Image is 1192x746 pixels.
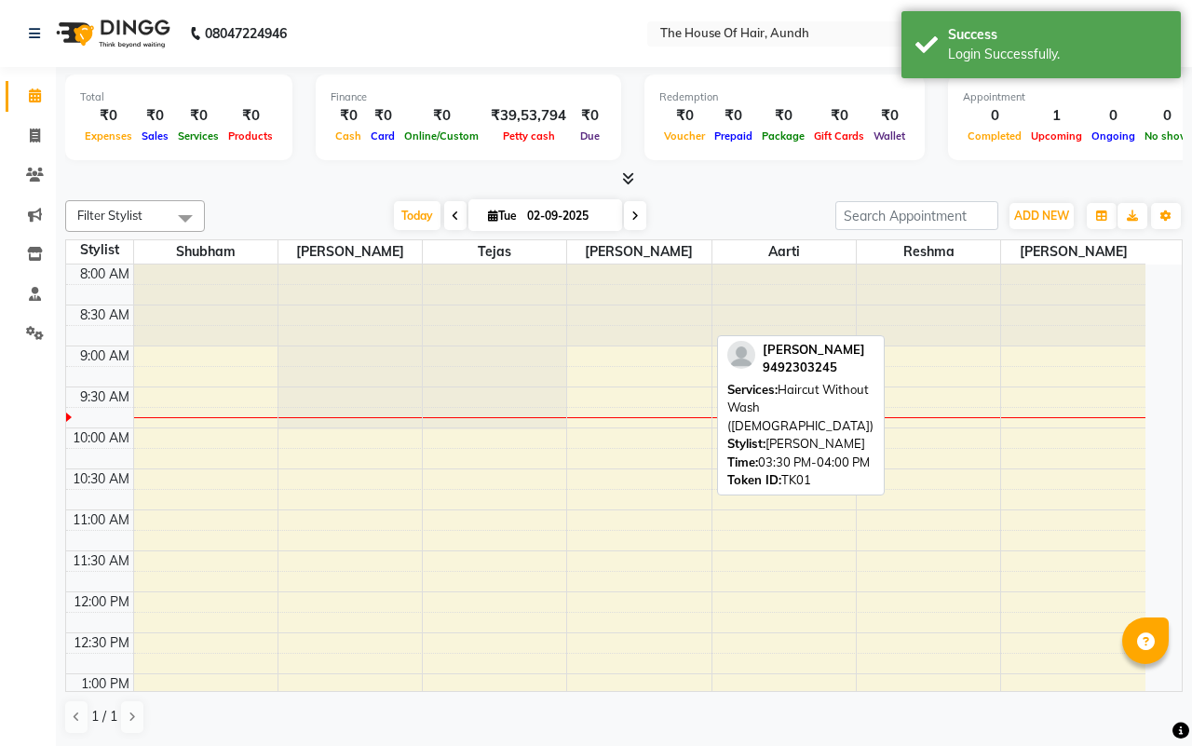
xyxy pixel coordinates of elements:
span: Upcoming [1026,129,1087,142]
span: Filter Stylist [77,208,142,223]
div: ₹0 [80,105,137,127]
img: logo [47,7,175,60]
div: 12:00 PM [70,592,133,612]
div: ₹0 [710,105,757,127]
span: Haircut Without Wash ([DEMOGRAPHIC_DATA]) [727,382,874,433]
div: 1 [1026,105,1087,127]
span: Voucher [659,129,710,142]
span: ADD NEW [1014,209,1069,223]
span: Prepaid [710,129,757,142]
input: 2025-09-02 [521,202,615,230]
div: TK01 [727,471,874,490]
div: Total [80,89,278,105]
span: Completed [963,129,1026,142]
div: 11:00 AM [69,510,133,530]
span: Wallet [869,129,910,142]
span: Package [757,129,809,142]
span: Shubham [134,240,278,264]
span: [PERSON_NAME] [567,240,711,264]
span: Sales [137,129,173,142]
div: ₹0 [173,105,223,127]
span: Tue [483,209,521,223]
div: ₹0 [137,105,173,127]
div: ₹0 [809,105,869,127]
span: Products [223,129,278,142]
div: 10:30 AM [69,469,133,489]
iframe: chat widget [1114,671,1173,727]
div: ₹0 [757,105,809,127]
div: ₹0 [869,105,910,127]
button: ADD NEW [1009,203,1074,229]
div: ₹0 [366,105,400,127]
div: Finance [331,89,606,105]
div: 9:30 AM [76,387,133,407]
div: 9492303245 [763,359,865,377]
span: [PERSON_NAME] [1001,240,1145,264]
span: Tejas [423,240,566,264]
span: Services: [727,382,778,397]
div: Login Successfully. [948,45,1167,64]
span: Expenses [80,129,137,142]
div: Stylist [66,240,133,260]
span: Today [394,201,440,230]
div: 10:00 AM [69,428,133,448]
div: 11:30 AM [69,551,133,571]
div: 0 [963,105,1026,127]
div: 8:30 AM [76,305,133,325]
img: profile [727,341,755,369]
span: 1 / 1 [91,707,117,726]
div: ₹0 [659,105,710,127]
span: Reshma [857,240,1000,264]
span: Stylist: [727,436,765,451]
span: Due [576,129,604,142]
b: 08047224946 [205,7,287,60]
div: ₹0 [331,105,366,127]
div: [PERSON_NAME] [727,435,874,454]
span: Gift Cards [809,129,869,142]
div: 8:00 AM [76,264,133,284]
div: 1:00 PM [77,674,133,694]
span: [PERSON_NAME] [763,342,865,357]
span: Ongoing [1087,129,1140,142]
span: [PERSON_NAME] [278,240,422,264]
div: Success [948,25,1167,45]
div: ₹0 [574,105,606,127]
span: Aarti [712,240,856,264]
span: Petty cash [498,129,560,142]
input: Search Appointment [835,201,998,230]
div: 0 [1087,105,1140,127]
span: Cash [331,129,366,142]
span: Services [173,129,223,142]
div: ₹0 [223,105,278,127]
span: Card [366,129,400,142]
div: 9:00 AM [76,346,133,366]
div: 12:30 PM [70,633,133,653]
span: Online/Custom [400,129,483,142]
div: Redemption [659,89,910,105]
div: ₹0 [400,105,483,127]
span: Token ID: [727,472,781,487]
div: ₹39,53,794 [483,105,574,127]
span: Time: [727,454,758,469]
div: 03:30 PM-04:00 PM [727,454,874,472]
